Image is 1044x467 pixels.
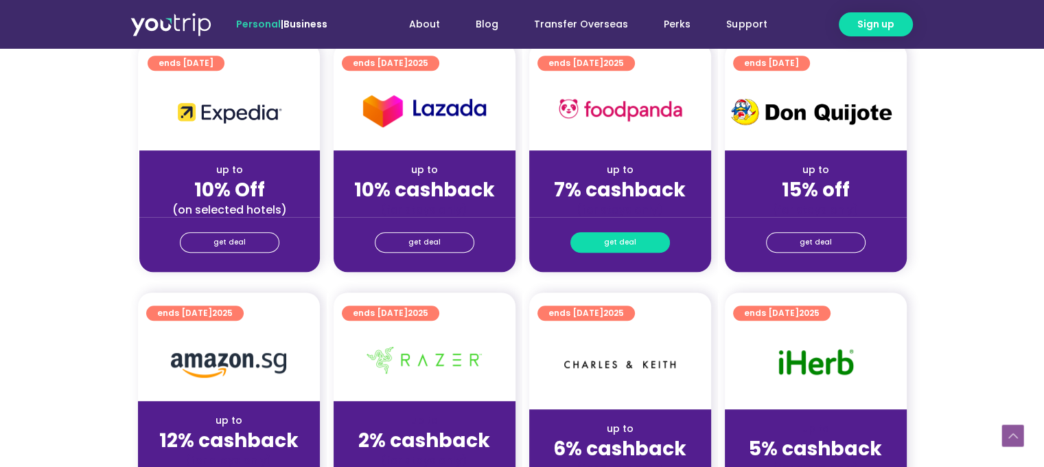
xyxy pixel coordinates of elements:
[149,413,309,428] div: up to
[345,163,504,177] div: up to
[353,306,428,321] span: ends [DATE]
[540,163,700,177] div: up to
[236,17,281,31] span: Personal
[570,232,670,253] a: get deal
[839,12,913,36] a: Sign up
[800,233,832,252] span: get deal
[159,427,299,454] strong: 12% cashback
[766,232,866,253] a: get deal
[540,422,700,436] div: up to
[744,306,820,321] span: ends [DATE]
[548,306,624,321] span: ends [DATE]
[194,176,265,203] strong: 10% Off
[157,306,233,321] span: ends [DATE]
[458,12,516,37] a: Blog
[212,307,233,319] span: 2025
[342,56,439,71] a: ends [DATE]2025
[342,306,439,321] a: ends [DATE]2025
[782,176,850,203] strong: 15% off
[516,12,646,37] a: Transfer Overseas
[749,435,882,462] strong: 5% cashback
[146,306,244,321] a: ends [DATE]2025
[353,56,428,71] span: ends [DATE]
[148,56,224,71] a: ends [DATE]
[364,12,785,37] nav: Menu
[213,233,246,252] span: get deal
[283,17,327,31] a: Business
[345,203,504,217] div: (for stays only)
[540,203,700,217] div: (for stays only)
[150,163,309,177] div: up to
[375,232,474,253] a: get deal
[799,307,820,319] span: 2025
[646,12,708,37] a: Perks
[603,307,624,319] span: 2025
[733,306,831,321] a: ends [DATE]2025
[736,203,896,217] div: (for stays only)
[345,413,504,428] div: up to
[733,56,810,71] a: ends [DATE]
[548,56,624,71] span: ends [DATE]
[857,17,894,32] span: Sign up
[391,12,458,37] a: About
[553,435,686,462] strong: 6% cashback
[554,176,686,203] strong: 7% cashback
[537,56,635,71] a: ends [DATE]2025
[708,12,785,37] a: Support
[604,233,636,252] span: get deal
[736,163,896,177] div: up to
[408,233,441,252] span: get deal
[150,203,309,217] div: (on selected hotels)
[537,306,635,321] a: ends [DATE]2025
[603,57,624,69] span: 2025
[744,56,799,71] span: ends [DATE]
[159,56,213,71] span: ends [DATE]
[180,232,279,253] a: get deal
[408,57,428,69] span: 2025
[236,17,327,31] span: |
[736,422,896,436] div: up to
[358,427,490,454] strong: 2% cashback
[408,307,428,319] span: 2025
[354,176,495,203] strong: 10% cashback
